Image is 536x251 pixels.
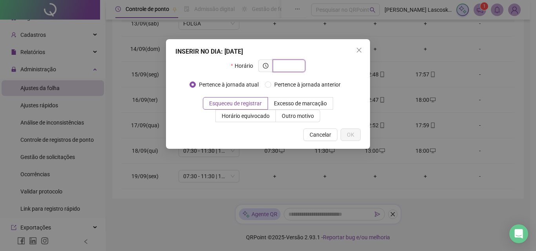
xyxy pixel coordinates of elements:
span: Pertence à jornada atual [196,80,262,89]
span: Horário equivocado [222,113,270,119]
span: Outro motivo [282,113,314,119]
div: INSERIR NO DIA : [DATE] [175,47,361,56]
button: OK [341,128,361,141]
button: Close [353,44,365,56]
span: Pertence à jornada anterior [271,80,344,89]
label: Horário [231,60,258,72]
button: Cancelar [303,128,337,141]
span: Cancelar [310,130,331,139]
span: Excesso de marcação [274,100,327,107]
div: Open Intercom Messenger [509,224,528,243]
span: clock-circle [263,63,268,69]
span: Esqueceu de registrar [209,100,262,107]
span: close [356,47,362,53]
